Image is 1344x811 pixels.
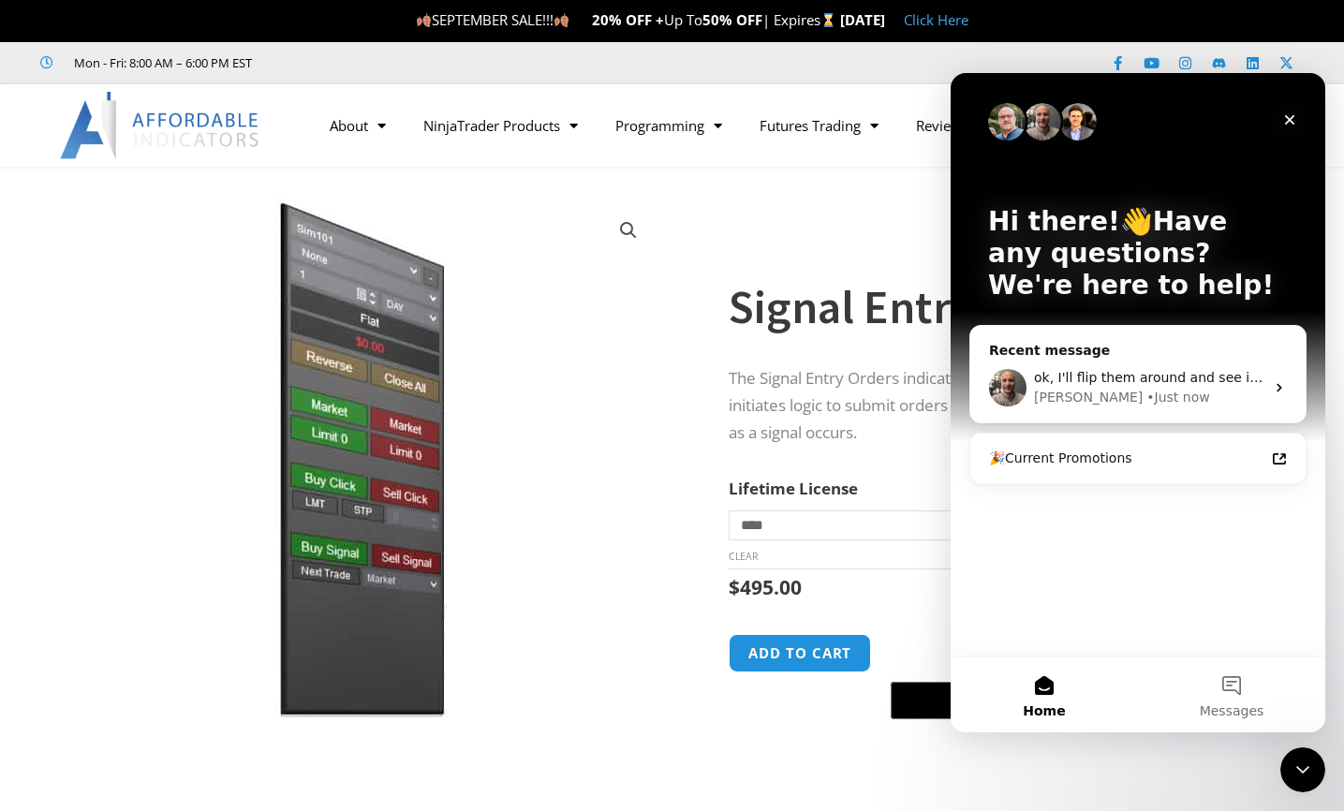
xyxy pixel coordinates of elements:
iframe: Intercom live chat [1280,747,1325,792]
strong: 50% OFF [702,10,762,29]
h1: Signal Entry Orders [729,274,1276,340]
span: Home [72,631,114,644]
img: 🍂 [554,13,569,27]
p: The Signal Entry Orders indicator allows traders to click a button that initiates logic to submit... [729,365,1276,447]
a: 🎉Current Promotions [27,368,347,403]
img: LogoAI | Affordable Indicators – NinjaTrader [60,92,261,159]
a: Click Here [904,10,968,29]
div: [PERSON_NAME] [83,315,192,334]
div: 🎉Current Promotions [38,376,314,395]
img: SignalEntryOrders [57,199,659,717]
iframe: Customer reviews powered by Trustpilot [278,53,559,72]
bdi: 495.00 [729,574,802,600]
img: 🍂 [417,13,431,27]
a: Programming [597,104,741,147]
a: Futures Trading [741,104,897,147]
iframe: PayPal Message 1 [729,730,1276,747]
a: Clear options [729,550,758,563]
button: Add to cart [729,634,871,672]
strong: [DATE] [840,10,885,29]
span: Mon - Fri: 8:00 AM – 6:00 PM EST [69,52,252,74]
img: ⌛ [821,13,835,27]
a: NinjaTrader Products [405,104,597,147]
strong: 20% OFF + [592,10,664,29]
a: View full-screen image gallery [612,214,645,247]
button: Buy with GPay [891,682,1052,719]
button: Messages [187,584,375,659]
div: • Just now [196,315,258,334]
div: Close [322,30,356,64]
span: $ [729,574,740,600]
label: Lifetime License [729,478,858,499]
a: Reviews [897,104,987,147]
iframe: Secure express checkout frame [887,631,1056,676]
iframe: Intercom live chat [951,73,1325,732]
span: SEPTEMBER SALE!!! Up To | Expires [416,10,840,29]
nav: Menu [311,104,1042,147]
a: About [311,104,405,147]
span: ok, I'll flip them around and see if that works [83,297,377,312]
span: Messages [249,631,314,644]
